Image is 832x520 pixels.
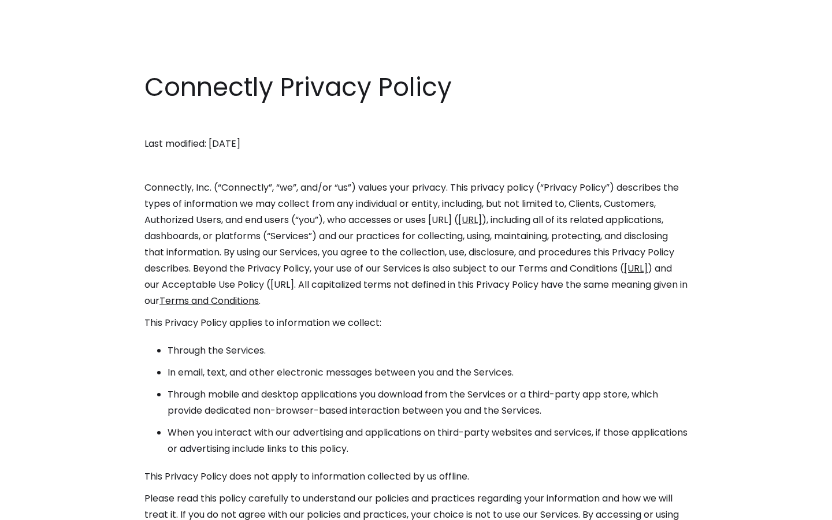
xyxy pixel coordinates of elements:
[144,158,688,174] p: ‍
[144,114,688,130] p: ‍
[624,262,648,275] a: [URL]
[168,387,688,419] li: Through mobile and desktop applications you download from the Services or a third-party app store...
[144,136,688,152] p: Last modified: [DATE]
[159,294,259,307] a: Terms and Conditions
[144,469,688,485] p: This Privacy Policy does not apply to information collected by us offline.
[23,500,69,516] ul: Language list
[144,69,688,105] h1: Connectly Privacy Policy
[168,425,688,457] li: When you interact with our advertising and applications on third-party websites and services, if ...
[12,499,69,516] aside: Language selected: English
[458,213,482,226] a: [URL]
[144,180,688,309] p: Connectly, Inc. (“Connectly”, “we”, and/or “us”) values your privacy. This privacy policy (“Priva...
[168,365,688,381] li: In email, text, and other electronic messages between you and the Services.
[168,343,688,359] li: Through the Services.
[144,315,688,331] p: This Privacy Policy applies to information we collect:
